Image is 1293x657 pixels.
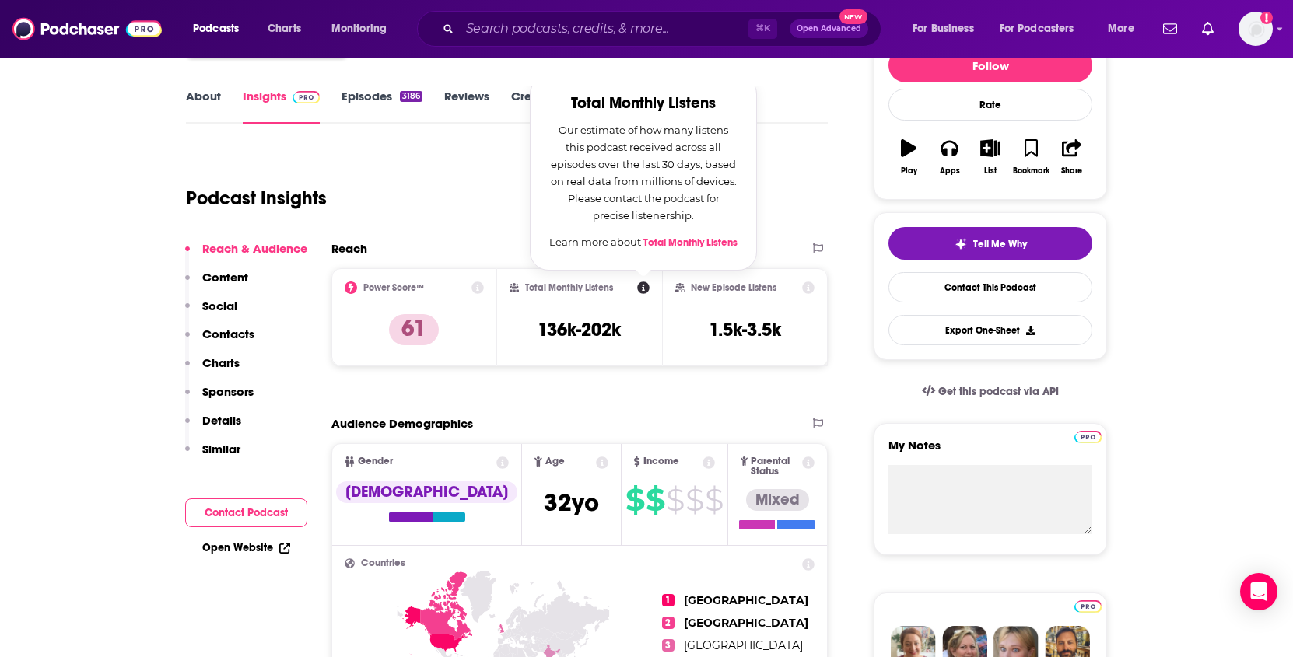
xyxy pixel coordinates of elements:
[888,272,1092,302] a: Contact This Podcast
[839,9,867,24] span: New
[185,413,241,442] button: Details
[400,91,422,102] div: 3186
[888,227,1092,260] button: tell me why sparkleTell Me Why
[1239,12,1273,46] img: User Profile
[193,18,239,40] span: Podcasts
[625,488,644,512] span: $
[511,89,552,124] a: Credits
[913,18,974,40] span: For Business
[525,282,613,293] h2: Total Monthly Listens
[888,438,1092,465] label: My Notes
[1260,12,1273,24] svg: Add a profile image
[544,488,599,518] span: 32 yo
[358,456,393,467] span: Gender
[331,18,387,40] span: Monitoring
[293,91,320,103] img: Podchaser Pro
[940,166,960,176] div: Apps
[185,241,307,270] button: Reach & Audience
[202,327,254,341] p: Contacts
[909,372,1071,411] a: Get this podcast via API
[1157,16,1183,42] a: Show notifications dropdown
[984,166,997,176] div: List
[389,314,439,345] p: 61
[1097,16,1154,41] button: open menu
[1239,12,1273,46] span: Logged in as jwong
[202,241,307,256] p: Reach & Audience
[662,594,675,606] span: 1
[973,238,1027,250] span: Tell Me Why
[331,241,367,256] h2: Reach
[185,498,307,527] button: Contact Podcast
[902,16,993,41] button: open menu
[790,19,868,38] button: Open AdvancedNew
[705,488,723,512] span: $
[460,16,748,41] input: Search podcasts, credits, & more...
[186,187,327,210] h1: Podcast Insights
[1011,129,1051,185] button: Bookmark
[258,16,310,41] a: Charts
[970,129,1011,185] button: List
[185,327,254,355] button: Contacts
[955,238,967,250] img: tell me why sparkle
[202,299,237,313] p: Social
[1061,166,1082,176] div: Share
[938,385,1059,398] span: Get this podcast via API
[888,129,929,185] button: Play
[342,89,422,124] a: Episodes3186
[888,89,1092,121] div: Rate
[321,16,407,41] button: open menu
[1239,12,1273,46] button: Show profile menu
[336,481,517,503] div: [DEMOGRAPHIC_DATA]
[444,89,489,124] a: Reviews
[1240,573,1277,610] div: Open Intercom Messenger
[549,233,738,251] p: Learn more about
[929,129,969,185] button: Apps
[751,456,799,477] span: Parental Status
[202,270,248,285] p: Content
[185,384,254,413] button: Sponsors
[432,11,896,47] div: Search podcasts, credits, & more...
[646,488,664,512] span: $
[202,541,290,554] a: Open Website
[545,456,565,467] span: Age
[797,25,861,33] span: Open Advanced
[182,16,259,41] button: open menu
[684,638,803,652] span: [GEOGRAPHIC_DATA]
[1074,598,1102,613] a: Pro website
[185,442,240,470] button: Similar
[202,384,254,399] p: Sponsors
[1000,18,1074,40] span: For Podcasters
[186,89,221,124] a: About
[538,318,621,341] h3: 136k-202k
[202,413,241,428] p: Details
[684,593,808,607] span: [GEOGRAPHIC_DATA]
[685,488,703,512] span: $
[901,166,917,176] div: Play
[363,282,424,293] h2: Power Score™
[1074,600,1102,613] img: Podchaser Pro
[1108,18,1134,40] span: More
[666,488,684,512] span: $
[709,318,781,341] h3: 1.5k-3.5k
[185,299,237,327] button: Social
[748,19,777,39] span: ⌘ K
[643,456,679,467] span: Income
[684,616,808,630] span: [GEOGRAPHIC_DATA]
[888,48,1092,82] button: Follow
[1013,166,1049,176] div: Bookmark
[12,14,162,44] img: Podchaser - Follow, Share and Rate Podcasts
[746,489,809,511] div: Mixed
[202,355,240,370] p: Charts
[1074,428,1102,443] a: Pro website
[268,18,301,40] span: Charts
[549,95,738,112] h2: Total Monthly Listens
[643,236,738,249] a: Total Monthly Listens
[1074,431,1102,443] img: Podchaser Pro
[202,442,240,456] p: Similar
[691,282,776,293] h2: New Episode Listens
[243,89,320,124] a: InsightsPodchaser Pro
[361,558,405,568] span: Countries
[185,270,248,299] button: Content
[888,315,1092,345] button: Export One-Sheet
